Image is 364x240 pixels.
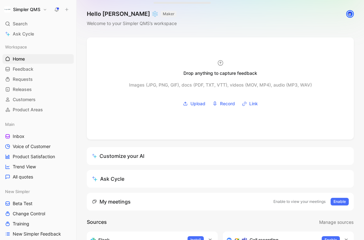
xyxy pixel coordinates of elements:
a: Change Control [3,209,74,218]
h1: Simpler QMS [13,7,40,12]
div: Welcome to your Simpler QMS’s workspace [87,20,177,27]
span: Inbox [13,133,24,139]
h1: Hello [PERSON_NAME] ❄️ [87,10,177,18]
a: Releases [3,85,74,94]
button: Record [210,99,237,108]
div: Drop anything to capture feedback [183,69,257,77]
span: All quotes [13,174,33,180]
img: avatar [347,11,353,17]
div: Main [3,120,74,129]
span: New Simpler Feedback [13,231,61,237]
a: New Simpler Feedback [3,229,74,239]
span: Home [13,56,25,62]
a: Customers [3,95,74,104]
p: Enable to view your meetings [273,198,326,205]
span: Voice of Customer [13,143,51,150]
button: Ask Cycle [87,170,354,188]
div: Ask Cycle [92,175,124,183]
span: Requests [13,76,33,82]
span: Customers [13,96,36,103]
a: Customize your AI [87,147,354,165]
a: Product Areas [3,105,74,114]
div: New SimplerBeta TestChange ControlTrainingNew Simpler Feedback [3,187,74,239]
a: All quotes [3,172,74,182]
span: Main [5,121,15,127]
span: Training [13,221,29,227]
a: Trend View [3,162,74,172]
button: MAKER [161,11,176,17]
div: Images (JPG, PNG, GIF), docs (PDF, TXT, VTT), videos (MOV, MP4), audio (MP3, WAV) [129,81,312,89]
span: Record [220,100,235,107]
img: Simpler QMS [4,6,10,13]
button: Simpler QMSSimpler QMS [3,5,49,14]
span: Product Satisfaction [13,153,55,160]
span: Ask Cycle [13,30,34,38]
span: Search [13,20,27,28]
button: Enable [331,198,349,205]
div: Search [3,19,74,29]
button: Manage sources [319,218,354,226]
span: Change Control [13,211,45,217]
span: Link [249,100,258,107]
span: Workspace [5,44,27,50]
span: Trend View [13,164,36,170]
button: Link [240,99,260,108]
a: Training [3,219,74,229]
span: Product Areas [13,107,43,113]
a: Feedback [3,64,74,74]
span: Manage sources [319,218,354,226]
span: Enable [333,198,346,205]
div: My meetings [92,198,131,205]
span: Releases [13,86,32,93]
a: Ask Cycle [3,29,74,39]
div: New Simpler [3,187,74,196]
a: Beta Test [3,199,74,208]
a: Inbox [3,132,74,141]
span: Beta Test [13,200,32,207]
span: New Simpler [5,188,30,195]
div: MainInboxVoice of CustomerProduct SatisfactionTrend ViewAll quotes [3,120,74,182]
h2: Sources [87,218,107,226]
a: Home [3,54,74,64]
div: Workspace [3,42,74,52]
button: Upload [181,99,208,108]
div: Customize your AI [92,152,144,160]
a: Product Satisfaction [3,152,74,161]
a: Voice of Customer [3,142,74,151]
span: Upload [190,100,205,107]
span: Feedback [13,66,33,72]
a: Requests [3,75,74,84]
